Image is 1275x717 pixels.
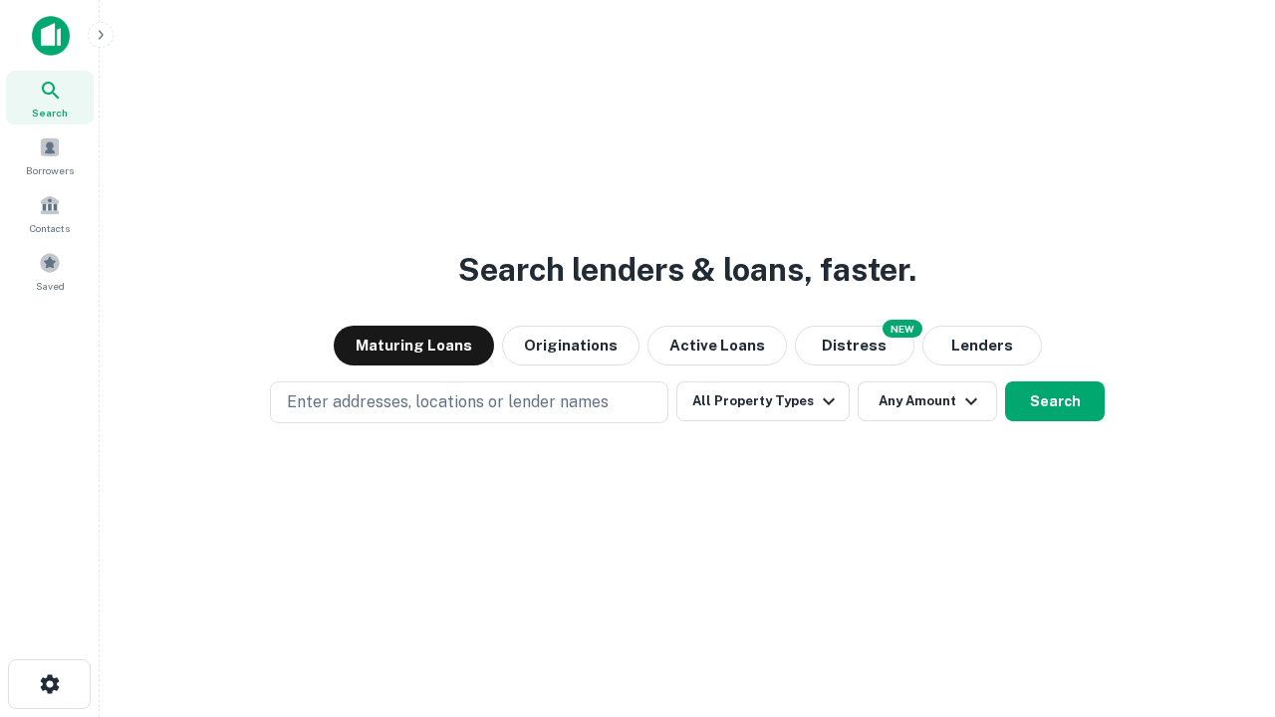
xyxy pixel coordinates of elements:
[6,71,94,124] a: Search
[6,186,94,240] a: Contacts
[883,320,922,338] div: NEW
[32,16,70,56] img: capitalize-icon.png
[6,128,94,182] a: Borrowers
[334,326,494,365] button: Maturing Loans
[922,326,1042,365] button: Lenders
[1005,381,1105,421] button: Search
[270,381,668,423] button: Enter addresses, locations or lender names
[36,278,65,294] span: Saved
[647,326,787,365] button: Active Loans
[32,105,68,120] span: Search
[502,326,639,365] button: Originations
[858,381,997,421] button: Any Amount
[26,162,74,178] span: Borrowers
[6,244,94,298] a: Saved
[30,220,70,236] span: Contacts
[458,246,916,294] h3: Search lenders & loans, faster.
[1175,558,1275,653] iframe: Chat Widget
[676,381,850,421] button: All Property Types
[287,390,609,414] p: Enter addresses, locations or lender names
[795,326,914,365] button: Search distressed loans with lien and other non-mortgage details.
